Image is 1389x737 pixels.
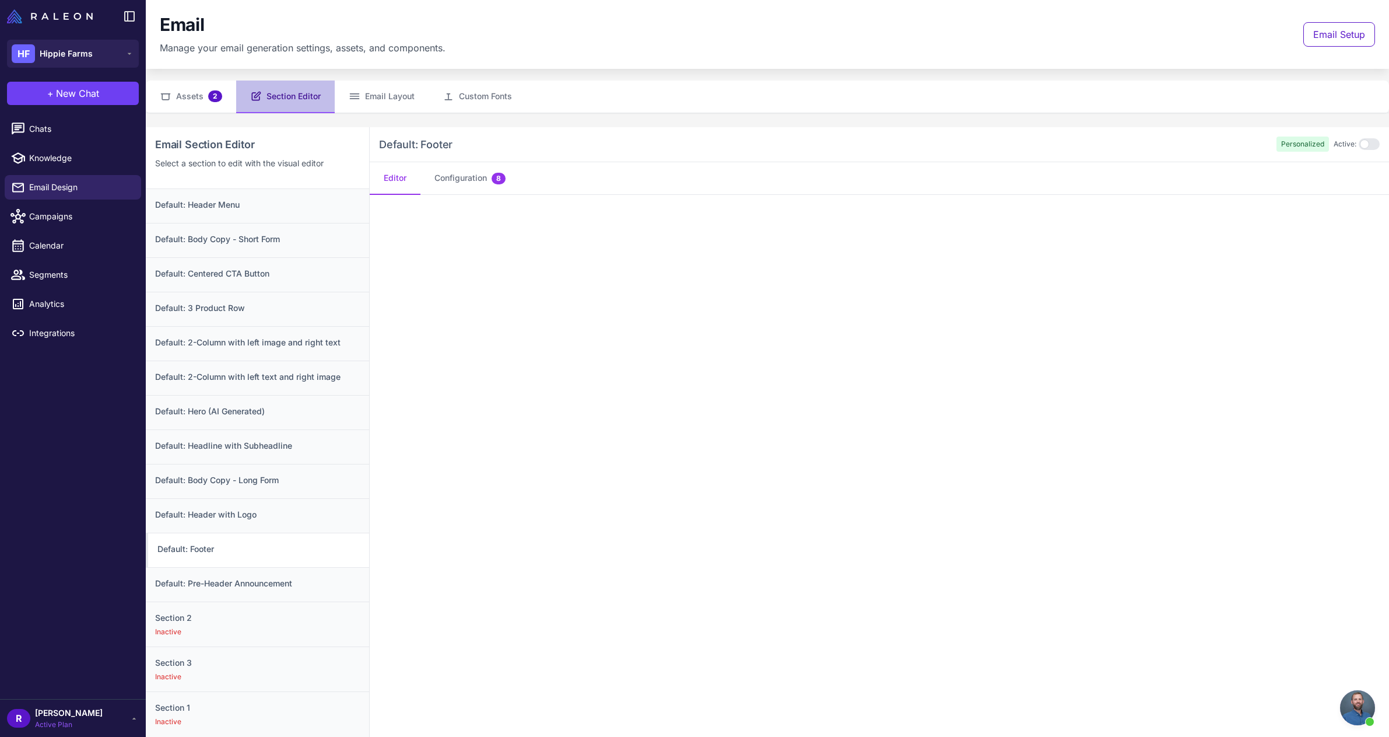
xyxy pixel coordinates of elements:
[5,321,141,345] a: Integrations
[429,81,526,113] button: Custom Fonts
[12,44,35,63] div: HF
[29,123,132,135] span: Chats
[155,336,360,349] h3: Default: 2-Column with left image and right text
[7,9,93,23] img: Raleon Logo
[5,146,141,170] a: Knowledge
[160,41,446,55] p: Manage your email generation settings, assets, and components.
[5,263,141,287] a: Segments
[155,701,360,714] h3: Section 1
[208,90,222,102] span: 2
[155,439,360,452] h3: Default: Headline with Subheadline
[35,719,103,730] span: Active Plan
[5,117,141,141] a: Chats
[155,198,360,211] h3: Default: Header Menu
[155,577,360,590] h3: Default: Pre-Header Announcement
[7,82,139,105] button: +New Chat
[47,86,54,100] span: +
[5,233,141,258] a: Calendar
[155,508,360,521] h3: Default: Header with Logo
[1340,690,1375,725] div: Open chat
[155,627,360,637] div: Inactive
[155,233,360,246] h3: Default: Body Copy - Short Form
[29,152,132,165] span: Knowledge
[1276,137,1329,152] span: Personalized
[236,81,335,113] button: Section Editor
[35,707,103,719] span: [PERSON_NAME]
[29,210,132,223] span: Campaigns
[29,239,132,252] span: Calendar
[146,81,236,113] button: Assets2
[379,137,453,152] h3: Default: Footer
[370,162,420,195] button: Editor
[155,474,360,487] h3: Default: Body Copy - Long Form
[5,292,141,316] a: Analytics
[5,175,141,200] a: Email Design
[29,181,132,194] span: Email Design
[160,14,205,36] h1: Email
[155,371,360,383] h3: Default: 2-Column with left text and right image
[420,162,520,195] button: Configuration8
[7,40,139,68] button: HFHippie Farms
[40,47,93,60] span: Hippie Farms
[155,137,360,152] h2: Email Section Editor
[5,204,141,229] a: Campaigns
[29,298,132,310] span: Analytics
[492,173,506,184] span: 8
[155,672,360,682] div: Inactive
[157,543,360,556] h3: Default: Footer
[155,656,360,669] h3: Section 3
[335,81,429,113] button: Email Layout
[155,157,360,170] p: Select a section to edit with the visual editor
[155,717,360,727] div: Inactive
[56,86,99,100] span: New Chat
[29,268,132,281] span: Segments
[1313,27,1365,41] span: Email Setup
[155,302,360,315] h3: Default: 3 Product Row
[1334,139,1356,149] span: Active:
[7,9,97,23] a: Raleon Logo
[7,709,30,728] div: R
[29,327,132,340] span: Integrations
[1303,22,1375,47] button: Email Setup
[155,405,360,418] h3: Default: Hero (AI Generated)
[155,267,360,280] h3: Default: Centered CTA Button
[155,612,360,624] h3: Section 2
